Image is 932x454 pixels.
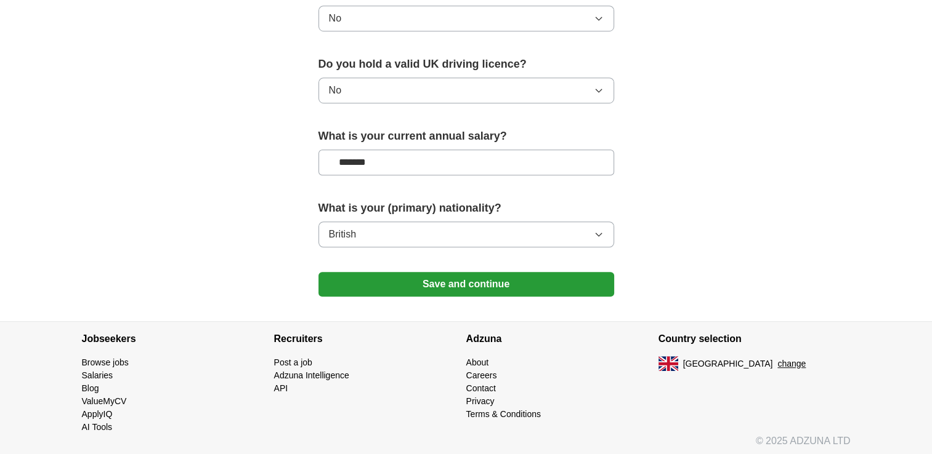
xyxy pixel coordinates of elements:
[318,56,614,73] label: Do you hold a valid UK driving licence?
[466,383,496,393] a: Contact
[777,357,806,370] button: change
[329,83,341,98] span: No
[658,356,678,371] img: UK flag
[466,396,495,406] a: Privacy
[466,409,541,419] a: Terms & Conditions
[318,128,614,145] label: What is your current annual salary?
[82,422,113,432] a: AI Tools
[82,370,113,380] a: Salaries
[274,383,288,393] a: API
[329,227,356,242] span: British
[274,357,312,367] a: Post a job
[318,78,614,103] button: No
[318,272,614,297] button: Save and continue
[82,383,99,393] a: Blog
[274,370,349,380] a: Adzuna Intelligence
[658,322,851,356] h4: Country selection
[82,409,113,419] a: ApplyIQ
[318,200,614,217] label: What is your (primary) nationality?
[318,6,614,31] button: No
[329,11,341,26] span: No
[466,357,489,367] a: About
[318,221,614,247] button: British
[82,357,129,367] a: Browse jobs
[683,357,773,370] span: [GEOGRAPHIC_DATA]
[82,396,127,406] a: ValueMyCV
[466,370,497,380] a: Careers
